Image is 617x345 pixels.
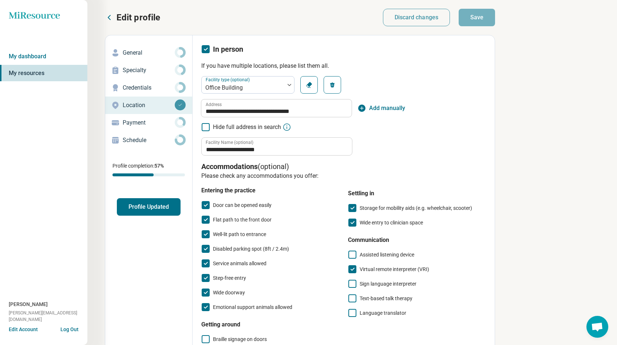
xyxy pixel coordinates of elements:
span: Storage for mobility aids (e.g. wheelchair, scooter) [360,205,472,211]
span: Step-free entry [213,275,246,281]
span: Disabled parking spot (8ft / 2.4m) [213,246,289,252]
span: Text-based talk therapy [360,295,412,301]
p: Payment [123,118,175,127]
a: Credentials [105,79,192,97]
span: Service animals allowed [213,260,266,266]
h4: Entering the practice [201,186,339,195]
a: General [105,44,192,62]
label: Facility Name (optional) [206,140,253,145]
h4: Communication [348,236,486,244]
span: Add manually [369,104,405,113]
span: Language translator [360,310,406,316]
button: Save [459,9,495,26]
span: Virtual remote interpreter (VRI) [360,266,429,272]
span: Emotional support animals allowed [213,304,292,310]
span: Wide doorway [213,290,245,295]
div: Profile completion: [105,158,192,181]
button: Log Out [60,326,79,332]
p: Specialty [123,66,175,75]
p: Schedule [123,136,175,145]
div: Profile completion [112,173,185,176]
span: In person [213,45,243,54]
span: Sign language interpreter [360,281,416,287]
a: Location [105,97,192,114]
span: [PERSON_NAME] [9,301,48,308]
button: Edit profile [105,12,160,23]
button: Edit Account [9,326,38,333]
button: Discard changes [383,9,450,26]
p: Edit profile [116,12,160,23]
p: Credentials [123,83,175,92]
button: Profile Updated [117,198,181,216]
a: Open chat [586,316,608,338]
label: Address [206,102,222,107]
p: Location [123,101,175,110]
span: Well-lit path to entrance [213,231,266,237]
p: If you have multiple locations, please list them all. [201,62,486,70]
span: Accommodations [201,162,258,171]
span: [PERSON_NAME][EMAIL_ADDRESS][DOMAIN_NAME] [9,310,87,323]
span: Wide entry to clinician space [360,220,423,226]
span: Door can be opened easily [213,202,272,208]
p: General [123,48,175,57]
span: 57 % [154,163,164,169]
span: Assisted listening device [360,252,414,258]
span: Braille signage on doors [213,336,267,342]
a: Specialty [105,62,192,79]
p: Please check any accommodations you offer: [201,172,486,180]
span: Hide full address in search [213,123,281,132]
a: Schedule [105,132,192,149]
p: (optional) [201,161,486,172]
button: Add manually [357,104,405,113]
a: Payment [105,114,192,132]
span: Flat path to the front door [213,217,272,223]
label: Facility type (optional) [206,77,251,82]
h4: Getting around [201,320,339,329]
h4: Settling in [348,189,486,198]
